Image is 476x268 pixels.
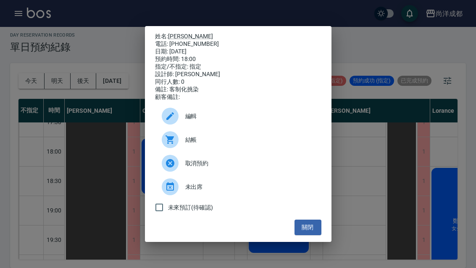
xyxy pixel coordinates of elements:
div: 同行人數: 0 [155,78,321,86]
button: 關閉 [295,220,321,235]
a: 結帳 [155,128,321,151]
div: 電話: [PHONE_NUMBER] [155,40,321,48]
span: 未來預訂(待確認) [168,203,213,212]
p: 姓名: [155,33,321,40]
div: 預約時間: 18:00 [155,56,321,63]
div: 未出席 [155,175,321,199]
a: [PERSON_NAME] [168,33,213,40]
div: 指定/不指定: 指定 [155,63,321,71]
div: 備註: 客制化挑染 [155,86,321,93]
span: 未出席 [185,183,315,191]
span: 編輯 [185,112,315,121]
div: 顧客備註: [155,93,321,101]
div: 日期: [DATE] [155,48,321,56]
div: 取消預約 [155,151,321,175]
div: 編輯 [155,104,321,128]
span: 取消預約 [185,159,315,168]
div: 設計師: [PERSON_NAME] [155,71,321,78]
span: 結帳 [185,135,315,144]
